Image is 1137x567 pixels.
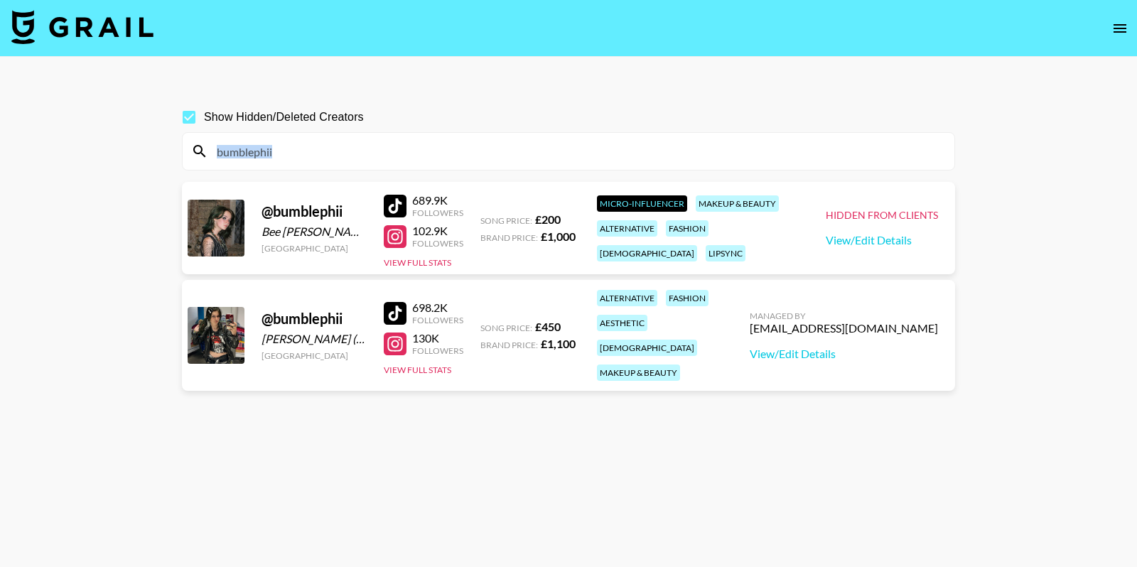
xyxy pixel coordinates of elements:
[750,321,938,335] div: [EMAIL_ADDRESS][DOMAIN_NAME]
[535,320,561,333] strong: £ 450
[412,301,463,315] div: 698.2K
[262,202,367,220] div: @ bumblephii
[597,364,680,381] div: makeup & beauty
[262,350,367,361] div: [GEOGRAPHIC_DATA]
[384,364,451,375] button: View Full Stats
[480,323,532,333] span: Song Price:
[666,290,708,306] div: fashion
[541,337,576,350] strong: £ 1,100
[597,340,697,356] div: [DEMOGRAPHIC_DATA]
[412,207,463,218] div: Followers
[597,220,657,237] div: alternative
[412,238,463,249] div: Followers
[412,345,463,356] div: Followers
[204,109,364,126] span: Show Hidden/Deleted Creators
[480,215,532,226] span: Song Price:
[541,229,576,243] strong: £ 1,000
[826,233,938,247] a: View/Edit Details
[597,315,647,331] div: aesthetic
[480,232,538,243] span: Brand Price:
[826,209,938,222] div: Hidden from Clients
[696,195,779,212] div: makeup & beauty
[384,257,451,268] button: View Full Stats
[535,212,561,226] strong: £ 200
[597,245,697,261] div: [DEMOGRAPHIC_DATA]
[480,340,538,350] span: Brand Price:
[262,243,367,254] div: [GEOGRAPHIC_DATA]
[750,347,938,361] a: View/Edit Details
[11,10,153,44] img: Grail Talent
[262,225,367,239] div: Bee [PERSON_NAME]
[1106,14,1134,43] button: open drawer
[412,331,463,345] div: 130K
[412,315,463,325] div: Followers
[412,224,463,238] div: 102.9K
[262,310,367,328] div: @ bumblephii
[597,290,657,306] div: alternative
[412,193,463,207] div: 689.9K
[666,220,708,237] div: fashion
[706,245,745,261] div: lipsync
[750,310,938,321] div: Managed By
[208,140,946,163] input: Search by User Name
[597,195,687,212] div: Micro-Influencer
[262,332,367,346] div: [PERSON_NAME] (Bee) [PERSON_NAME]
